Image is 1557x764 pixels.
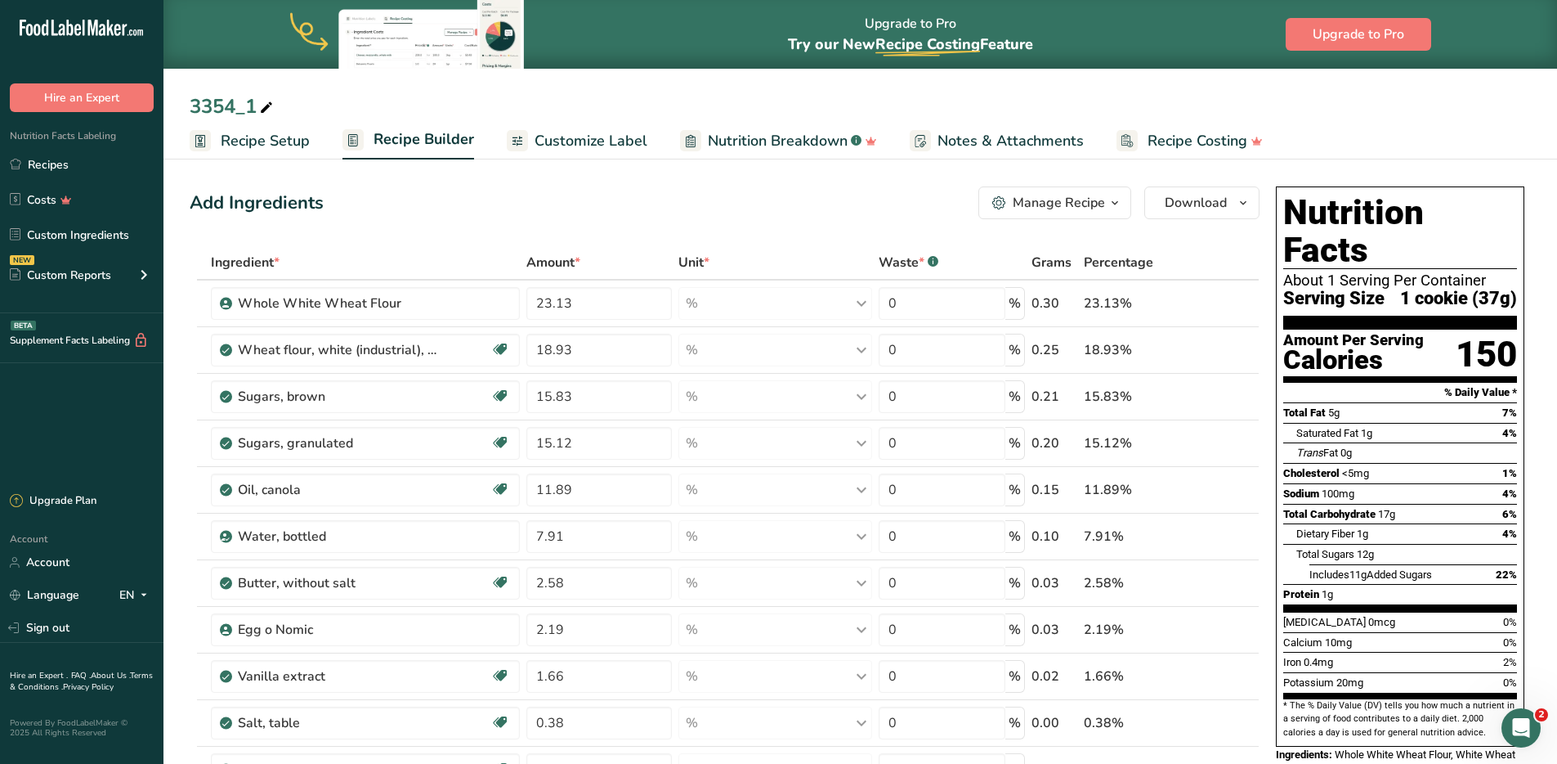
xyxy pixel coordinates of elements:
span: Includes Added Sugars [1309,569,1432,581]
span: Percentage [1084,253,1153,272]
span: Fat [1296,447,1338,459]
div: Calories [1283,348,1424,372]
div: Salt, table [238,713,442,733]
span: 17g [1378,508,1395,520]
button: Download [1144,187,1259,219]
span: 5g [1328,407,1340,419]
span: 1g [1361,427,1372,439]
a: Recipe Builder [342,121,474,160]
span: 1 cookie (37g) [1400,289,1517,309]
span: 4% [1502,427,1517,439]
a: Customize Label [507,123,647,160]
div: 1.66% [1084,667,1182,686]
span: 1g [1357,528,1368,540]
a: Notes & Attachments [910,123,1084,160]
div: Add Ingredients [190,190,324,217]
span: Serving Size [1283,289,1385,309]
span: Download [1165,193,1227,213]
span: Dietary Fiber [1296,528,1354,540]
a: About Us . [91,670,130,681]
div: 0.02 [1031,667,1078,686]
div: Wheat flour, white (industrial), 15% protein, bleached, enriched [238,340,442,360]
span: 0g [1340,447,1352,459]
span: 0% [1503,616,1517,628]
div: 0.03 [1031,573,1078,593]
a: Hire an Expert . [10,670,68,681]
div: Powered By FoodLabelMaker © 2025 All Rights Reserved [10,718,154,738]
span: Customize Label [535,130,647,152]
span: 4% [1502,528,1517,540]
span: Try our New Feature [788,34,1033,54]
a: Recipe Setup [190,123,310,160]
span: Recipe Costing [875,34,980,54]
div: 18.93% [1084,340,1182,360]
div: Manage Recipe [1013,193,1105,213]
span: Recipe Costing [1148,130,1247,152]
div: Water, bottled [238,527,442,546]
div: About 1 Serving Per Container [1283,272,1517,289]
button: Hire an Expert [10,83,154,112]
div: 0.38% [1084,713,1182,733]
button: Upgrade to Pro [1286,18,1431,51]
div: 15.12% [1084,434,1182,453]
div: 0.25 [1031,340,1078,360]
a: Terms & Conditions . [10,670,153,693]
div: 0.03 [1031,620,1078,640]
div: 2.58% [1084,573,1182,593]
span: 1g [1322,588,1333,600]
div: Sugars, granulated [238,434,442,453]
div: 0.10 [1031,527,1078,546]
div: Oil, canola [238,480,442,500]
div: Custom Reports [10,267,111,284]
div: BETA [11,321,36,330]
div: 3354_1 [190,92,276,121]
span: Calcium [1283,636,1322,649]
span: 11g [1349,569,1367,581]
span: Nutrition Breakdown [708,130,848,152]
div: Upgrade Plan [10,493,96,510]
span: 10mg [1325,636,1352,649]
div: 0.21 [1031,387,1078,407]
div: 11.89% [1084,480,1182,500]
div: Butter, without salt [238,573,442,593]
span: <5mg [1342,467,1369,479]
div: 23.13% [1084,294,1182,313]
div: NEW [10,255,34,265]
div: Upgrade to Pro [788,1,1033,69]
a: FAQ . [71,670,91,681]
div: Vanilla extract [238,667,442,686]
i: Trans [1296,447,1323,459]
span: Grams [1031,253,1072,272]
span: 0mcg [1368,616,1395,628]
div: Egg o Nomic [238,620,442,640]
span: Total Fat [1283,407,1326,419]
section: % Daily Value * [1283,383,1517,402]
span: Saturated Fat [1296,427,1358,439]
span: 100mg [1322,488,1354,500]
div: Amount Per Serving [1283,333,1424,348]
section: * The % Daily Value (DV) tells you how much a nutrient in a serving of food contributes to a dail... [1283,699,1517,739]
div: 15.83% [1084,387,1182,407]
span: 22% [1496,569,1517,581]
div: Waste [879,253,938,272]
span: 0% [1503,636,1517,649]
span: Iron [1283,656,1301,668]
span: Ingredient [211,253,280,272]
span: 4% [1502,488,1517,500]
button: Manage Recipe [978,187,1131,219]
span: Upgrade to Pro [1313,25,1404,44]
div: 0.30 [1031,294,1078,313]
div: 2.19% [1084,620,1182,640]
a: Nutrition Breakdown [680,123,877,160]
span: Recipe Setup [221,130,310,152]
div: EN [119,586,154,605]
span: 2 [1535,708,1548,721]
span: Protein [1283,588,1319,600]
a: Privacy Policy [63,681,114,693]
span: Cholesterol [1283,467,1340,479]
span: Recipe Builder [374,128,474,151]
iframe: Intercom live chat [1501,708,1541,748]
span: Potassium [1283,676,1334,689]
a: Language [10,581,79,609]
span: [MEDICAL_DATA] [1283,616,1366,628]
